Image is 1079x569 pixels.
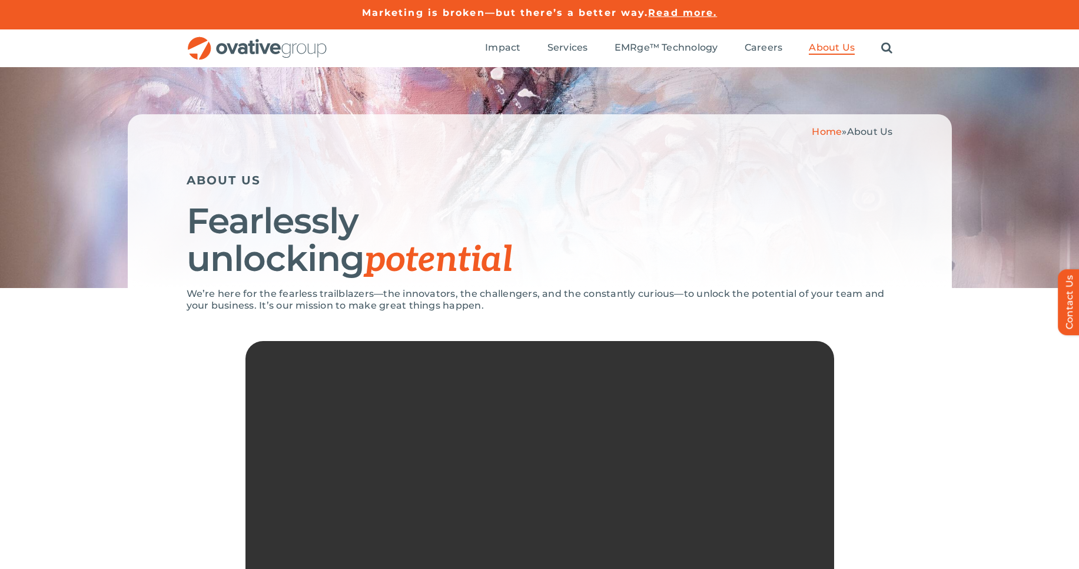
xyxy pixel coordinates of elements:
span: Services [547,42,588,54]
a: Home [812,126,842,137]
a: EMRge™ Technology [615,42,718,55]
a: About Us [809,42,855,55]
h1: Fearlessly unlocking [187,202,893,279]
span: Careers [745,42,783,54]
p: We’re here for the fearless trailblazers—the innovators, the challengers, and the constantly curi... [187,288,893,312]
a: Read more. [648,7,717,18]
a: Services [547,42,588,55]
span: Impact [485,42,520,54]
a: Impact [485,42,520,55]
span: About Us [847,126,893,137]
span: About Us [809,42,855,54]
span: potential [364,239,512,282]
a: Search [881,42,892,55]
a: Marketing is broken—but there’s a better way. [362,7,649,18]
a: OG_Full_horizontal_RGB [187,35,328,47]
span: » [812,126,892,137]
h5: ABOUT US [187,173,893,187]
a: Careers [745,42,783,55]
nav: Menu [485,29,892,67]
span: EMRge™ Technology [615,42,718,54]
